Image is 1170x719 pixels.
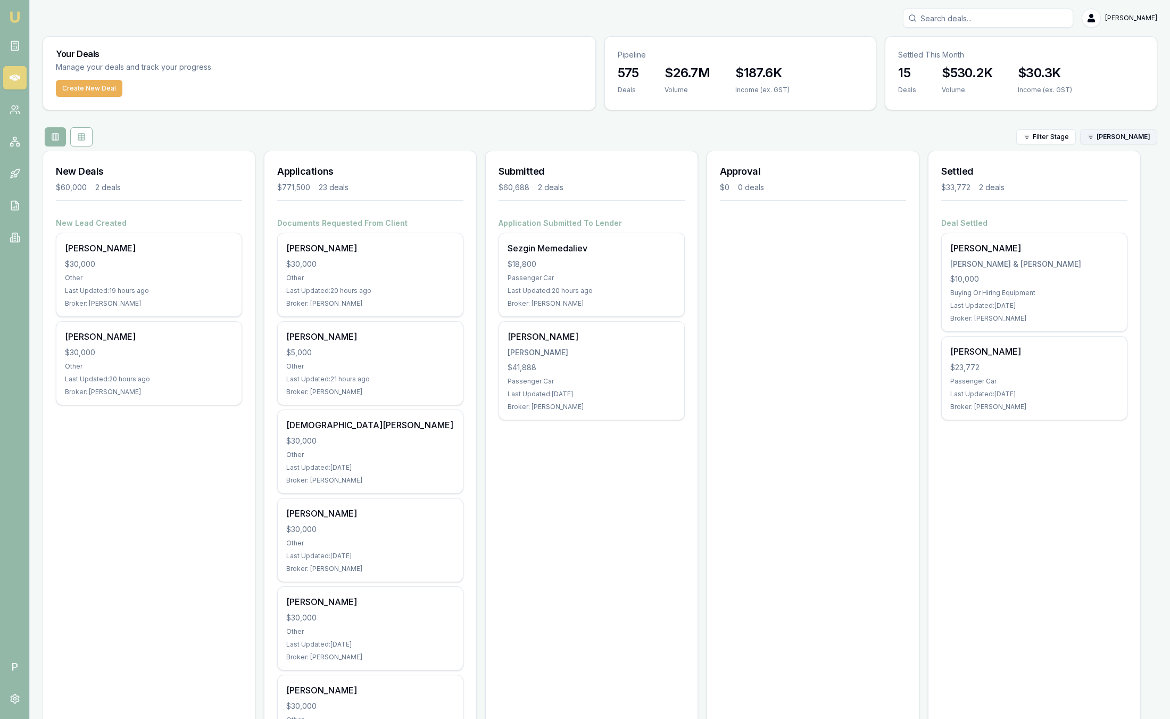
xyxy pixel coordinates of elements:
div: [PERSON_NAME] [286,684,454,697]
button: Filter Stage [1016,129,1076,144]
div: $60,000 [56,182,87,193]
div: [PERSON_NAME] [286,507,454,520]
div: Last Updated: 21 hours ago [286,375,454,383]
div: Deals [618,86,639,94]
div: Last Updated: [DATE] [286,463,454,472]
div: Other [65,362,233,371]
div: [PERSON_NAME] & [PERSON_NAME] [950,259,1118,269]
div: [PERSON_NAME] [950,242,1118,255]
span: [PERSON_NAME] [1105,14,1157,22]
div: Other [286,627,454,636]
span: [PERSON_NAME] [1097,133,1150,141]
div: $60,688 [499,182,529,193]
h4: Documents Requested From Client [277,218,463,228]
div: $41,888 [508,362,676,373]
h3: $30.3K [1018,64,1072,81]
div: $30,000 [286,259,454,269]
div: $5,000 [286,347,454,358]
div: Last Updated: 20 hours ago [65,375,233,383]
div: [PERSON_NAME] [508,347,676,358]
div: Other [286,451,454,459]
div: Broker: [PERSON_NAME] [950,314,1118,323]
div: Last Updated: 20 hours ago [508,287,676,295]
div: Buying Or Hiring Equipment [950,289,1118,297]
div: Broker: [PERSON_NAME] [286,476,454,485]
div: $771,500 [277,182,310,193]
button: Create New Deal [56,80,122,97]
div: Broker: [PERSON_NAME] [286,653,454,661]
div: Other [65,274,233,282]
div: Other [286,362,454,371]
div: [PERSON_NAME] [65,330,233,343]
div: $30,000 [286,524,454,535]
div: Last Updated: 19 hours ago [65,287,233,295]
div: [PERSON_NAME] [65,242,233,255]
div: Passenger Car [508,377,676,386]
h3: Approval [720,164,906,179]
div: [PERSON_NAME] [950,345,1118,358]
div: [PERSON_NAME] [286,330,454,343]
div: [PERSON_NAME] [286,595,454,608]
div: Other [286,539,454,548]
h3: Settled [941,164,1127,179]
h3: $530.2K [942,64,992,81]
div: $30,000 [286,436,454,446]
h4: New Lead Created [56,218,242,228]
div: $33,772 [941,182,970,193]
div: Volume [665,86,710,94]
div: Last Updated: [DATE] [950,301,1118,310]
h3: $187.6K [735,64,790,81]
div: Broker: [PERSON_NAME] [950,403,1118,411]
p: Settled This Month [898,50,1144,60]
div: Deals [898,86,916,94]
h3: $26.7M [665,64,710,81]
h3: New Deals [56,164,242,179]
h4: Application Submitted To Lender [499,218,685,228]
div: $30,000 [65,347,233,358]
div: Broker: [PERSON_NAME] [65,388,233,396]
p: Pipeline [618,50,864,60]
div: Sezgin Memedaliev [508,242,676,255]
h3: 15 [898,64,916,81]
div: 0 deals [738,182,764,193]
p: Manage your deals and track your progress. [56,61,328,73]
div: Broker: [PERSON_NAME] [508,403,676,411]
div: Broker: [PERSON_NAME] [286,388,454,396]
div: Passenger Car [950,377,1118,386]
div: $0 [720,182,729,193]
button: [PERSON_NAME] [1080,129,1157,144]
input: Search deals [903,9,1073,28]
div: Last Updated: [DATE] [950,390,1118,398]
div: $18,800 [508,259,676,269]
div: $23,772 [950,362,1118,373]
div: Broker: [PERSON_NAME] [65,299,233,308]
h3: 575 [618,64,639,81]
div: Income (ex. GST) [735,86,790,94]
span: P [3,655,27,679]
div: [DEMOGRAPHIC_DATA][PERSON_NAME] [286,419,454,431]
div: Other [286,274,454,282]
div: $30,000 [65,259,233,269]
div: Broker: [PERSON_NAME] [286,299,454,308]
h3: Applications [277,164,463,179]
div: $10,000 [950,274,1118,284]
div: Broker: [PERSON_NAME] [286,565,454,573]
div: [PERSON_NAME] [508,330,676,343]
h3: Submitted [499,164,685,179]
h4: Deal Settled [941,218,1127,228]
div: Volume [942,86,992,94]
img: emu-icon-u.png [9,11,21,23]
div: Income (ex. GST) [1018,86,1072,94]
div: Passenger Car [508,274,676,282]
div: Last Updated: 20 hours ago [286,287,454,295]
div: 2 deals [538,182,563,193]
div: [PERSON_NAME] [286,242,454,255]
div: Last Updated: [DATE] [286,552,454,560]
div: 2 deals [95,182,121,193]
div: Broker: [PERSON_NAME] [508,299,676,308]
div: 2 deals [979,182,1005,193]
div: 23 deals [319,182,348,193]
div: Last Updated: [DATE] [508,390,676,398]
div: Last Updated: [DATE] [286,640,454,649]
